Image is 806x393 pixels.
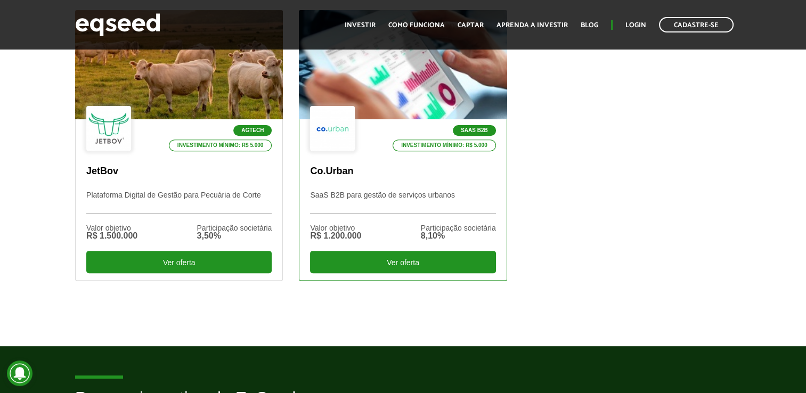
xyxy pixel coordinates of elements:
p: Investimento mínimo: R$ 5.000 [169,140,272,151]
p: SaaS B2B [453,125,496,136]
p: Agtech [233,125,272,136]
a: Blog [581,22,598,29]
div: Valor objetivo [310,224,361,232]
p: Plataforma Digital de Gestão para Pecuária de Corte [86,191,272,214]
p: Co.Urban [310,166,495,177]
div: Ver oferta [310,251,495,273]
div: R$ 1.200.000 [310,232,361,240]
div: 8,10% [421,232,496,240]
a: Captar [458,22,484,29]
p: JetBov [86,166,272,177]
a: Aprenda a investir [496,22,568,29]
a: Agtech Investimento mínimo: R$ 5.000 JetBov Plataforma Digital de Gestão para Pecuária de Corte V... [75,10,283,281]
div: 3,50% [197,232,272,240]
div: Participação societária [421,224,496,232]
div: Valor objetivo [86,224,137,232]
img: EqSeed [75,11,160,39]
a: Cadastre-se [659,17,734,32]
a: Investir [345,22,376,29]
a: Login [625,22,646,29]
a: SaaS B2B Investimento mínimo: R$ 5.000 Co.Urban SaaS B2B para gestão de serviços urbanos Valor ob... [299,10,507,281]
div: Participação societária [197,224,272,232]
p: SaaS B2B para gestão de serviços urbanos [310,191,495,214]
div: Ver oferta [86,251,272,273]
a: Como funciona [388,22,445,29]
div: R$ 1.500.000 [86,232,137,240]
p: Investimento mínimo: R$ 5.000 [393,140,496,151]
